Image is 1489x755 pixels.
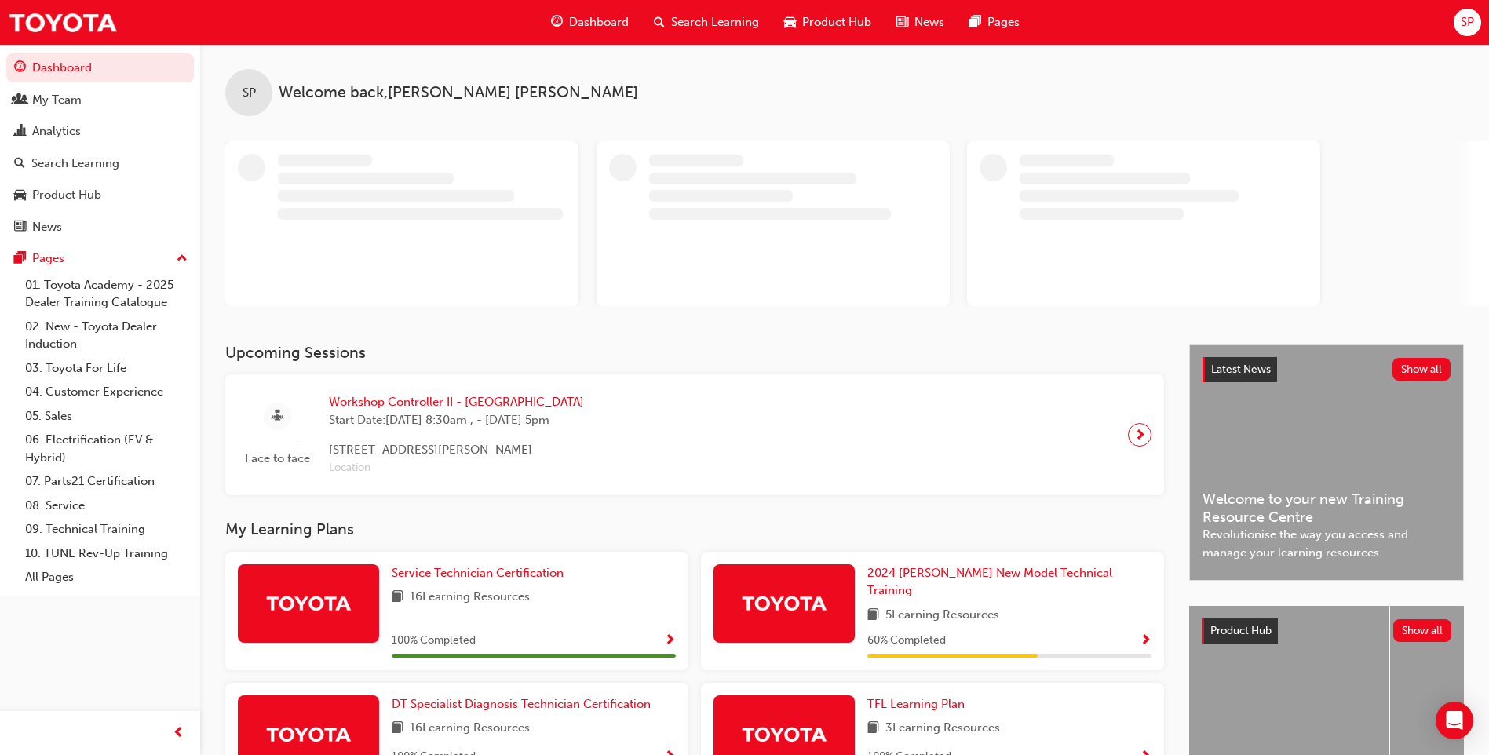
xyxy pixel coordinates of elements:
[19,404,194,429] a: 05. Sales
[1140,631,1151,651] button: Show Progress
[772,6,884,38] a: car-iconProduct Hub
[8,5,118,40] img: Trak
[802,13,871,31] span: Product Hub
[654,13,665,32] span: search-icon
[6,86,194,115] a: My Team
[265,589,352,617] img: Trak
[19,542,194,566] a: 10. TUNE Rev-Up Training
[177,249,188,269] span: up-icon
[867,566,1112,598] span: 2024 [PERSON_NAME] New Model Technical Training
[1203,526,1451,561] span: Revolutionise the way you access and manage your learning resources.
[741,589,827,617] img: Trak
[19,428,194,469] a: 06. Electrification (EV & Hybrid)
[884,6,957,38] a: news-iconNews
[987,13,1020,31] span: Pages
[329,459,584,477] span: Location
[664,631,676,651] button: Show Progress
[914,13,944,31] span: News
[14,252,26,266] span: pages-icon
[410,588,530,607] span: 16 Learning Resources
[32,218,62,236] div: News
[664,634,676,648] span: Show Progress
[31,155,119,173] div: Search Learning
[885,719,1000,739] span: 3 Learning Resources
[225,344,1164,362] h3: Upcoming Sessions
[329,411,584,429] span: Start Date: [DATE] 8:30am , - [DATE] 5pm
[867,564,1151,600] a: 2024 [PERSON_NAME] New Model Technical Training
[569,13,629,31] span: Dashboard
[671,13,759,31] span: Search Learning
[784,13,796,32] span: car-icon
[272,407,283,426] span: sessionType_FACE_TO_FACE-icon
[225,520,1164,538] h3: My Learning Plans
[14,125,26,139] span: chart-icon
[896,13,908,32] span: news-icon
[538,6,641,38] a: guage-iconDashboard
[392,697,651,711] span: DT Specialist Diagnosis Technician Certification
[19,517,194,542] a: 09. Technical Training
[1392,358,1451,381] button: Show all
[265,720,352,748] img: Trak
[19,315,194,356] a: 02. New - Toyota Dealer Induction
[392,566,564,580] span: Service Technician Certification
[1210,624,1272,637] span: Product Hub
[969,13,981,32] span: pages-icon
[19,380,194,404] a: 04. Customer Experience
[1134,424,1146,446] span: next-icon
[32,122,81,140] div: Analytics
[14,61,26,75] span: guage-icon
[867,695,971,713] a: TFL Learning Plan
[238,450,316,468] span: Face to face
[392,695,657,713] a: DT Specialist Diagnosis Technician Certification
[957,6,1032,38] a: pages-iconPages
[392,632,476,650] span: 100 % Completed
[32,91,82,109] div: My Team
[392,588,403,607] span: book-icon
[867,606,879,626] span: book-icon
[641,6,772,38] a: search-iconSearch Learning
[6,213,194,242] a: News
[1393,619,1452,642] button: Show all
[19,273,194,315] a: 01. Toyota Academy - 2025 Dealer Training Catalogue
[279,84,638,102] span: Welcome back , [PERSON_NAME] [PERSON_NAME]
[6,181,194,210] a: Product Hub
[1203,357,1451,382] a: Latest NewsShow all
[1202,618,1451,644] a: Product HubShow all
[14,221,26,235] span: news-icon
[32,186,101,204] div: Product Hub
[19,565,194,589] a: All Pages
[6,244,194,273] button: Pages
[867,719,879,739] span: book-icon
[6,53,194,82] a: Dashboard
[14,188,26,202] span: car-icon
[19,356,194,381] a: 03. Toyota For Life
[6,50,194,244] button: DashboardMy TeamAnalyticsSearch LearningProduct HubNews
[1211,363,1271,376] span: Latest News
[6,117,194,146] a: Analytics
[1203,491,1451,526] span: Welcome to your new Training Resource Centre
[392,564,570,582] a: Service Technician Certification
[32,250,64,268] div: Pages
[329,441,584,459] span: [STREET_ADDRESS][PERSON_NAME]
[14,93,26,108] span: people-icon
[238,387,1151,483] a: Face to faceWorkshop Controller II - [GEOGRAPHIC_DATA]Start Date:[DATE] 8:30am , - [DATE] 5pm[STR...
[1461,13,1474,31] span: SP
[14,157,25,171] span: search-icon
[867,697,965,711] span: TFL Learning Plan
[1189,344,1464,581] a: Latest NewsShow allWelcome to your new Training Resource CentreRevolutionise the way you access a...
[410,719,530,739] span: 16 Learning Resources
[551,13,563,32] span: guage-icon
[867,632,946,650] span: 60 % Completed
[19,469,194,494] a: 07. Parts21 Certification
[243,84,256,102] span: SP
[6,149,194,178] a: Search Learning
[1454,9,1481,36] button: SP
[173,724,184,743] span: prev-icon
[1140,634,1151,648] span: Show Progress
[885,606,999,626] span: 5 Learning Resources
[741,720,827,748] img: Trak
[19,494,194,518] a: 08. Service
[329,393,584,411] span: Workshop Controller II - [GEOGRAPHIC_DATA]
